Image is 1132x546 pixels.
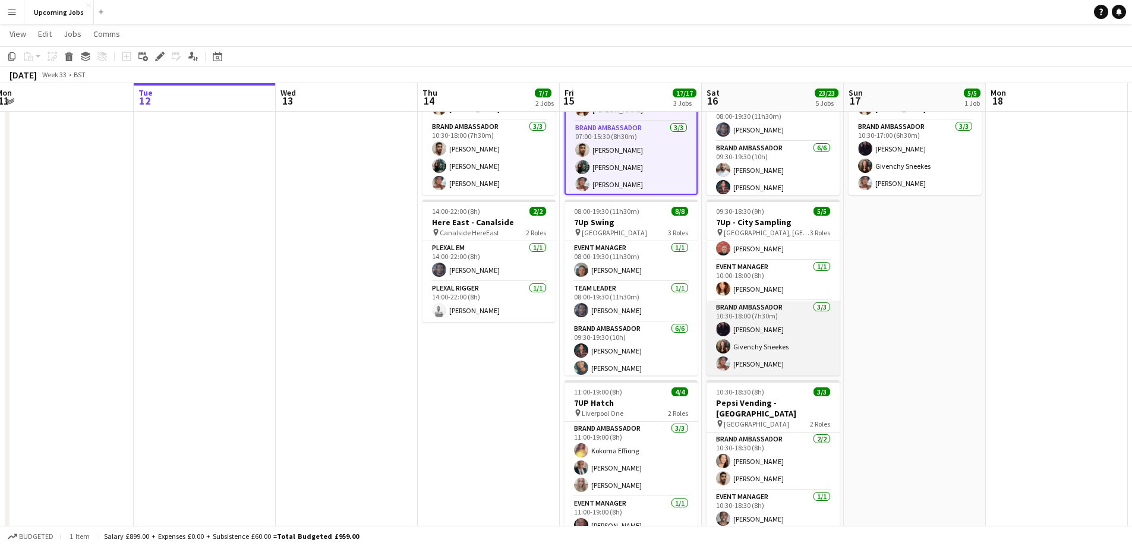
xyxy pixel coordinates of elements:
div: [DATE] [10,69,37,81]
span: 12 [137,94,153,108]
app-card-role: Event Manager1/110:30-18:30 (8h)[PERSON_NAME] [707,490,840,531]
app-job-card: 08:00-19:30 (11h30m)8/87Up Swing [GEOGRAPHIC_DATA]3 RolesEvent Manager1/108:00-19:30 (11h30m)[PER... [565,200,698,375]
span: Sun [849,87,863,98]
div: 1 Job [964,99,980,108]
span: 11:00-19:00 (8h) [574,387,622,396]
span: 14:00-22:00 (8h) [432,207,480,216]
span: 8/8 [671,207,688,216]
span: Budgeted [19,532,53,541]
button: Upcoming Jobs [24,1,94,24]
span: Mon [991,87,1006,98]
a: Comms [89,26,125,42]
app-card-role: Plexal Rigger1/114:00-22:00 (8h)[PERSON_NAME] [422,282,556,322]
span: Canalside HereEast [440,228,499,237]
span: [GEOGRAPHIC_DATA] [724,419,789,428]
span: Comms [93,29,120,39]
div: 3 Jobs [673,99,696,108]
span: Thu [422,87,437,98]
span: 08:00-19:30 (11h30m) [574,207,639,216]
span: 18 [989,94,1006,108]
span: Jobs [64,29,81,39]
span: 3 Roles [668,228,688,237]
span: 2/2 [529,207,546,216]
app-job-card: 11:00-19:00 (8h)4/47UP Hatch Liverpool One2 RolesBrand Ambassador3/311:00-19:00 (8h)Kokoma Effion... [565,380,698,537]
button: Budgeted [6,530,55,543]
span: 15 [563,94,574,108]
span: 3/3 [813,387,830,396]
span: 09:30-18:30 (9h) [716,207,764,216]
div: BST [74,70,86,79]
span: [GEOGRAPHIC_DATA], [GEOGRAPHIC_DATA] [724,228,810,237]
span: 2 Roles [810,419,830,428]
h3: Pepsi Vending - [GEOGRAPHIC_DATA] [707,397,840,419]
app-card-role: Brand Ambassador2/210:30-18:30 (8h)[PERSON_NAME][PERSON_NAME] [707,433,840,490]
a: View [5,26,31,42]
span: 7/7 [535,89,551,97]
app-card-role: Event Manager1/111:00-19:00 (8h)[PERSON_NAME] [565,497,698,537]
app-card-role: Brand Ambassador3/311:00-19:00 (8h)Kokoma Effiong[PERSON_NAME][PERSON_NAME] [565,422,698,497]
span: Week 33 [39,70,69,79]
h3: Here East - Canalside [422,217,556,228]
a: Jobs [59,26,86,42]
span: 2 Roles [526,228,546,237]
span: Wed [280,87,296,98]
span: 5/5 [964,89,980,97]
app-job-card: 10:30-18:30 (8h)3/3Pepsi Vending - [GEOGRAPHIC_DATA] [GEOGRAPHIC_DATA]2 RolesBrand Ambassador2/21... [707,380,840,531]
span: [GEOGRAPHIC_DATA] [582,228,647,237]
app-card-role: Brand Ambassador3/310:30-17:00 (6h30m)[PERSON_NAME]Givenchy Sneekes[PERSON_NAME] [849,120,982,195]
span: 1 item [65,532,94,541]
h3: 7UP Hatch [565,397,698,408]
span: 10:30-18:30 (8h) [716,387,764,396]
app-card-role: Team Leader1/108:00-19:30 (11h30m)[PERSON_NAME] [707,101,840,141]
span: Liverpool One [582,409,623,418]
span: Fri [565,87,574,98]
app-card-role: Brand Ambassador3/307:00-15:30 (8h30m)[PERSON_NAME][PERSON_NAME][PERSON_NAME] [566,121,696,196]
app-card-role: Brand Ambassador3/310:30-18:00 (7h30m)[PERSON_NAME][PERSON_NAME][PERSON_NAME] [422,120,556,195]
span: 13 [279,94,296,108]
span: Total Budgeted £959.00 [277,532,359,541]
div: 2 Jobs [535,99,554,108]
app-job-card: 14:00-22:00 (8h)2/2Here East - Canalside Canalside HereEast2 RolesPlexal EM1/114:00-22:00 (8h)[PE... [422,200,556,322]
span: 17/17 [673,89,696,97]
h3: 7Up - City Sampling [707,217,840,228]
span: 23/23 [815,89,838,97]
span: 2 Roles [668,409,688,418]
span: 5/5 [813,207,830,216]
span: 14 [421,94,437,108]
span: Sat [707,87,720,98]
app-card-role: Event Manager1/110:00-18:00 (8h)[PERSON_NAME] [707,260,840,301]
app-card-role: Brand Ambassador6/609:30-19:30 (10h)[PERSON_NAME][PERSON_NAME] [565,322,698,449]
span: Tue [138,87,153,98]
app-card-role: Brand Ambassador6/609:30-19:30 (10h)[PERSON_NAME][PERSON_NAME] [707,141,840,268]
span: View [10,29,26,39]
span: 16 [705,94,720,108]
h3: 7Up Swing [565,217,698,228]
span: 3 Roles [810,228,830,237]
a: Edit [33,26,56,42]
app-job-card: 09:30-18:30 (9h)5/57Up - City Sampling [GEOGRAPHIC_DATA], [GEOGRAPHIC_DATA]3 RolesTeam Leader1/10... [707,200,840,375]
app-card-role: Plexal EM1/114:00-22:00 (8h)[PERSON_NAME] [422,241,556,282]
div: Salary £899.00 + Expenses £0.00 + Subsistence £60.00 = [104,532,359,541]
span: Edit [38,29,52,39]
app-card-role: Team Leader1/108:00-19:30 (11h30m)[PERSON_NAME] [565,282,698,322]
app-card-role: Event Manager1/108:00-19:30 (11h30m)[PERSON_NAME] [565,241,698,282]
app-card-role: Brand Ambassador3/310:30-18:00 (7h30m)[PERSON_NAME]Givenchy Sneekes[PERSON_NAME] [707,301,840,375]
div: 5 Jobs [815,99,838,108]
span: 4/4 [671,387,688,396]
span: 17 [847,94,863,108]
